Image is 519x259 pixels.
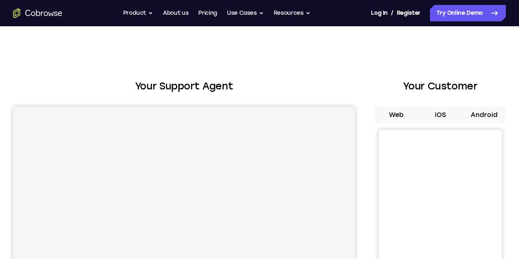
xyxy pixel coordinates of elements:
button: Use Cases [227,5,264,21]
a: Log In [371,5,387,21]
button: iOS [418,107,462,123]
h2: Your Support Agent [13,79,355,94]
a: Go to the home page [13,8,62,18]
h2: Your Customer [375,79,506,94]
button: Web [375,107,418,123]
button: Resources [274,5,311,21]
button: Product [123,5,153,21]
a: Pricing [198,5,217,21]
span: / [391,8,393,18]
button: Android [462,107,506,123]
a: Try Online Demo [430,5,506,21]
a: Register [397,5,421,21]
a: About us [163,5,188,21]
